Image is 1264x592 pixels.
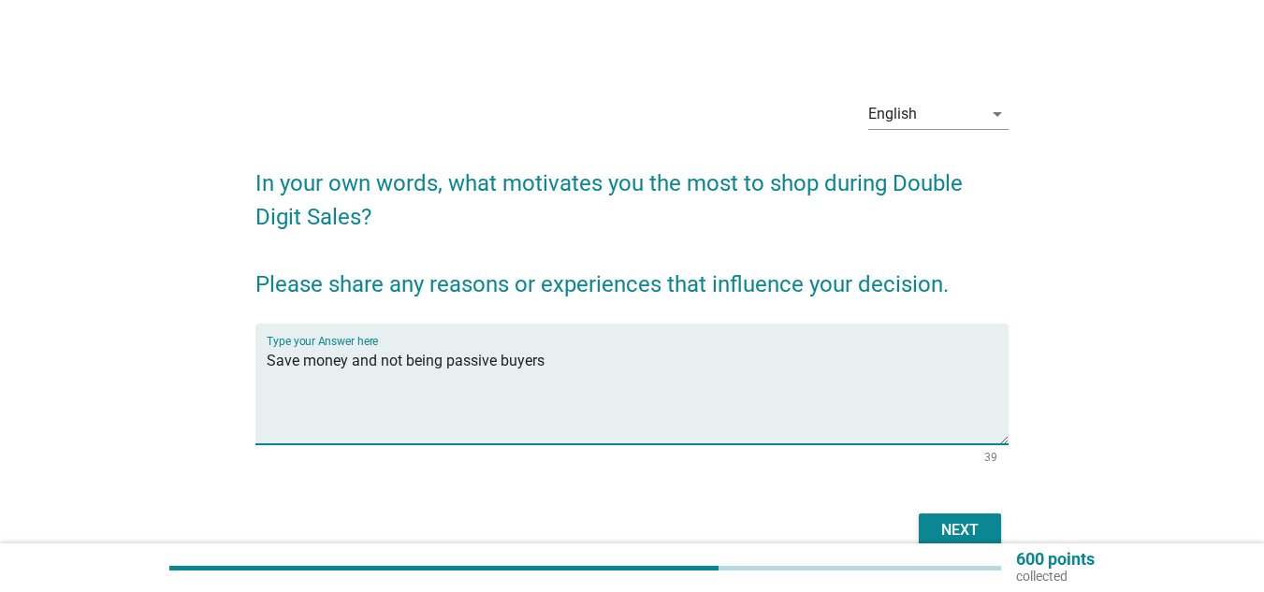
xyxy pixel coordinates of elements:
div: 39 [984,452,997,463]
div: English [868,106,917,123]
textarea: Type your Answer here [267,346,1009,444]
button: Next [919,513,1001,547]
p: collected [1016,568,1095,585]
p: 600 points [1016,551,1095,568]
div: Next [934,519,986,541]
i: arrow_drop_down [986,103,1009,125]
h2: In your own words, what motivates you the most to shop during Double Digit Sales? Please share an... [255,148,1009,301]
